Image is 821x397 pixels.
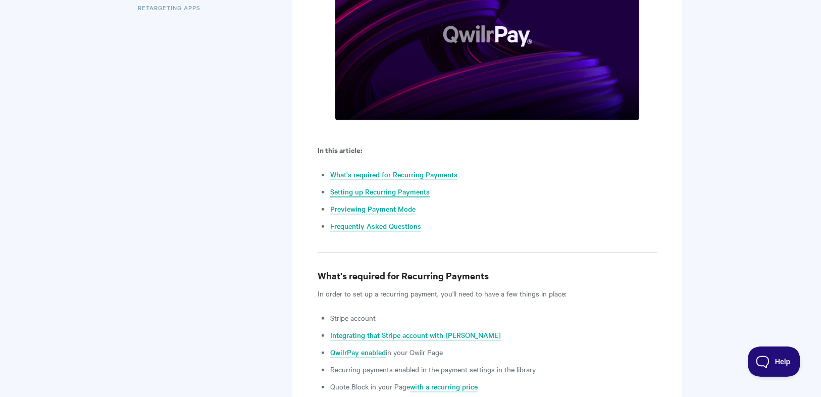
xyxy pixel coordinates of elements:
a: QwilrPay enabled [330,347,386,358]
li: Recurring payments enabled in the payment settings in the library [330,363,657,375]
h3: What's required for Recurring Payments [318,269,657,283]
li: in your Qwilr Page [330,346,657,358]
a: What's required for Recurring Payments [330,169,457,180]
p: In order to set up a recurring payment, you'll need to have a few things in place: [318,287,657,300]
a: Frequently Asked Questions [330,221,421,232]
li: Stripe account [330,312,657,324]
a: Setting up Recurring Payments [330,186,430,197]
iframe: Toggle Customer Support [748,346,801,377]
a: Previewing Payment Mode [330,204,416,215]
li: Quote Block in your Page [330,380,657,392]
b: In this article: [318,144,362,155]
a: Integrating that Stripe account with [PERSON_NAME] [330,330,501,341]
a: with a recurring price [410,381,478,392]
